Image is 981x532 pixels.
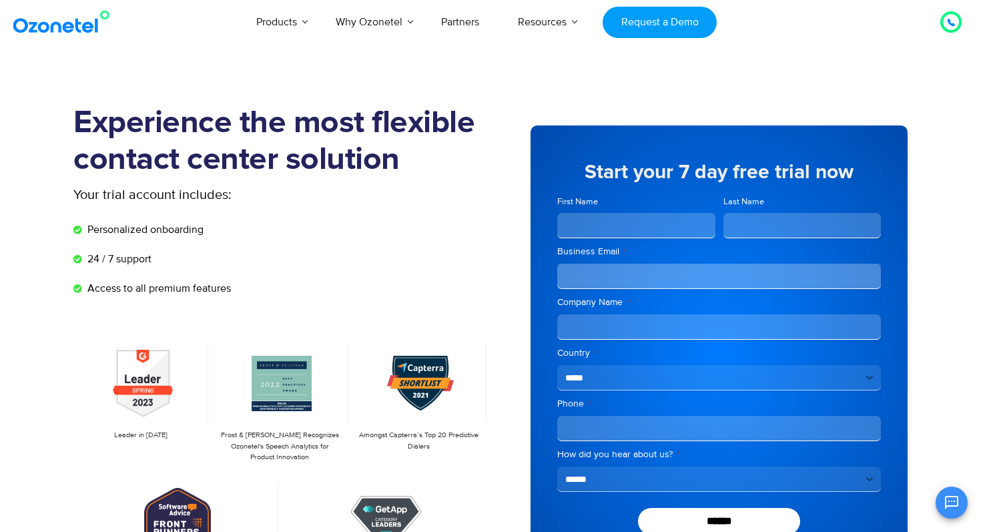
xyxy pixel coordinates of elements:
[557,196,715,208] label: First Name
[557,397,881,411] label: Phone
[557,245,881,258] label: Business Email
[557,162,881,182] h5: Start your 7 day free trial now
[73,185,390,205] p: Your trial account includes:
[80,430,202,441] p: Leader in [DATE]
[84,222,204,238] span: Personalized onboarding
[936,487,968,519] button: Open chat
[723,196,882,208] label: Last Name
[84,251,151,267] span: 24 / 7 support
[557,448,881,461] label: How did you hear about us?
[557,346,881,360] label: Country
[358,430,480,452] p: Amongst Capterra’s Top 20 Predictive Dialers
[557,296,881,309] label: Company Name
[603,7,717,38] a: Request a Demo
[219,430,340,463] p: Frost & [PERSON_NAME] Recognizes Ozonetel's Speech Analytics for Product Innovation
[73,105,490,178] h1: Experience the most flexible contact center solution
[84,280,231,296] span: Access to all premium features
